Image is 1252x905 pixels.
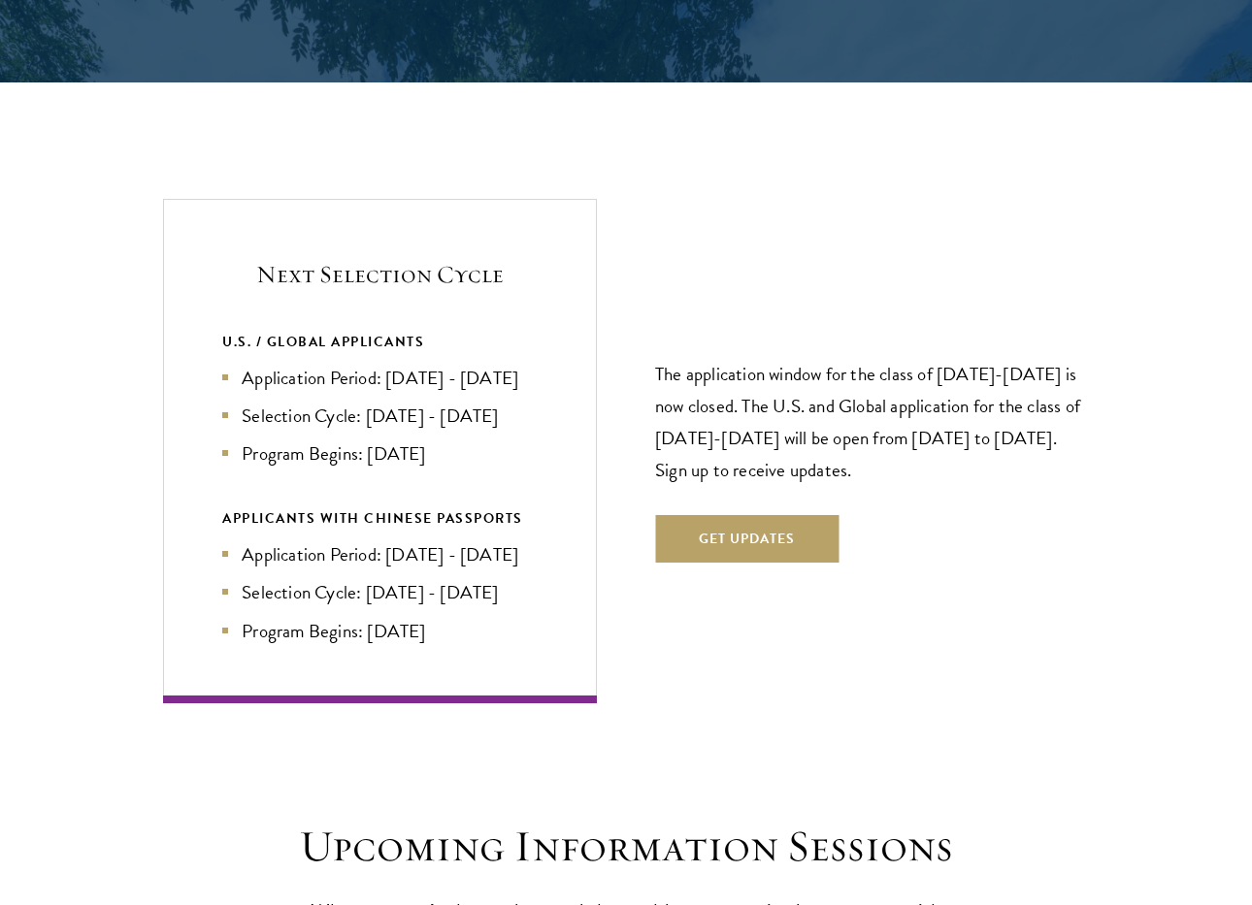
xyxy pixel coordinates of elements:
li: Program Begins: [DATE] [222,617,538,645]
li: Selection Cycle: [DATE] - [DATE] [222,578,538,606]
li: Application Period: [DATE] - [DATE] [222,364,538,392]
div: U.S. / GLOBAL APPLICANTS [222,330,538,354]
p: The application window for the class of [DATE]-[DATE] is now closed. The U.S. and Global applicat... [655,358,1089,486]
li: Selection Cycle: [DATE] - [DATE] [222,402,538,430]
li: Program Begins: [DATE] [222,439,538,468]
li: Application Period: [DATE] - [DATE] [222,540,538,568]
button: Get Updates [655,515,839,562]
h5: Next Selection Cycle [222,258,538,291]
div: APPLICANTS WITH CHINESE PASSPORTS [222,506,538,531]
h2: Upcoming Information Sessions [291,820,961,874]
